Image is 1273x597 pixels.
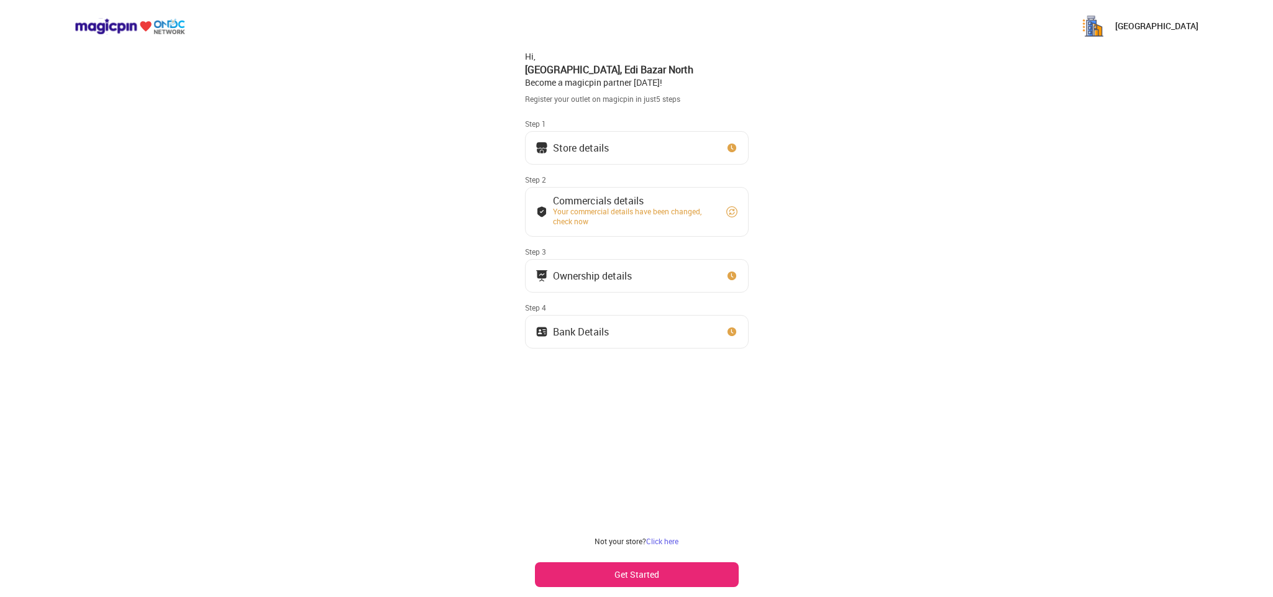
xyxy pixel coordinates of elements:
[525,131,749,165] button: Store details
[525,187,749,237] button: Commercials detailsYour commercial details have been changed, check now
[536,326,548,338] img: ownership_icon.37569ceb.svg
[726,270,738,282] img: clock_icon_new.67dbf243.svg
[553,145,609,151] div: Store details
[536,270,548,282] img: commercials_icon.983f7837.svg
[726,142,738,154] img: clock_icon_new.67dbf243.svg
[553,273,632,279] div: Ownership details
[535,562,739,587] button: Get Started
[525,94,749,104] div: Register your outlet on magicpin in just 5 steps
[525,315,749,349] button: Bank Details
[1115,20,1198,32] p: [GEOGRAPHIC_DATA]
[75,18,185,35] img: ondc-logo-new-small.8a59708e.svg
[525,119,749,129] div: Step 1
[646,536,678,546] a: Click here
[595,536,646,546] span: Not your store?
[525,247,749,257] div: Step 3
[525,50,749,89] div: Hi, Become a magicpin partner [DATE]!
[553,198,714,204] div: Commercials details
[1080,14,1105,39] img: MQhihHhZgULvJa7yJGqOlcAWo3t0aUsEGgAzuD6OCzLK1LYaSiOlNwo7xaX6ZE4OXg7LOpa49OBTmopGybwREcRoyFCF
[536,206,548,218] img: bank_details_tick.fdc3558c.svg
[525,175,749,185] div: Step 2
[553,206,714,226] div: Your commercial details have been changed, check now
[536,142,548,154] img: storeIcon.9b1f7264.svg
[525,63,749,76] div: [GEOGRAPHIC_DATA] , Edi Bazar North
[726,206,738,218] img: refresh_circle.10b5a287.svg
[525,303,749,312] div: Step 4
[553,329,609,335] div: Bank Details
[726,326,738,338] img: clock_icon_new.67dbf243.svg
[525,259,749,293] button: Ownership details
